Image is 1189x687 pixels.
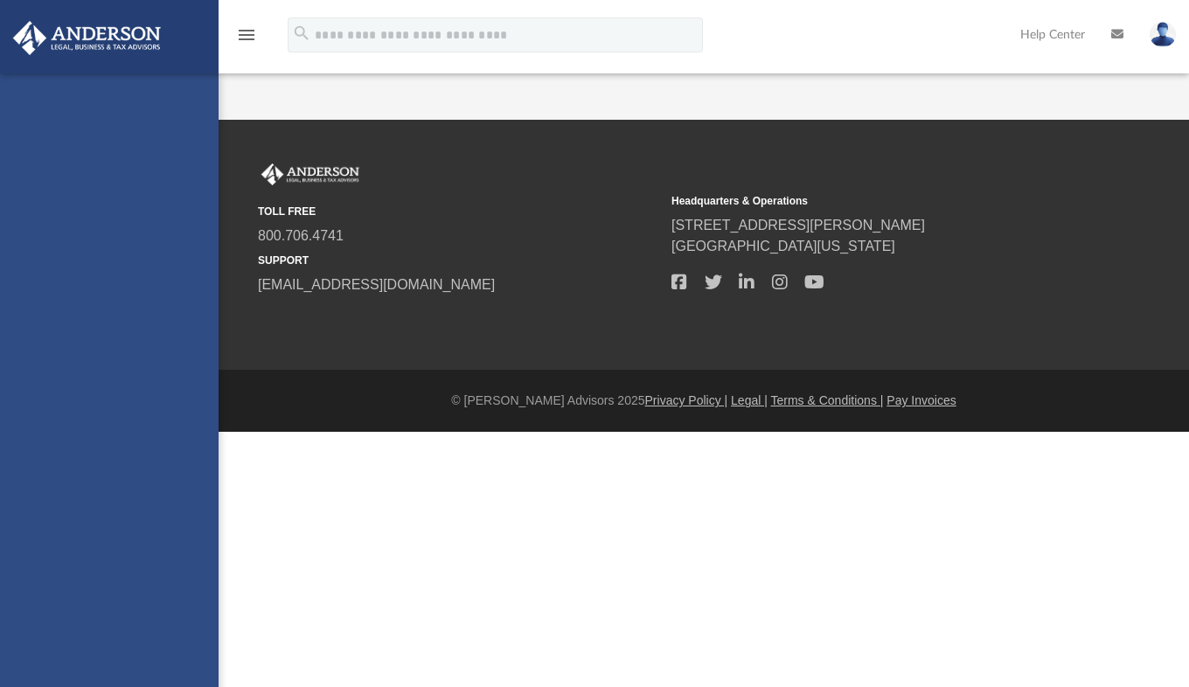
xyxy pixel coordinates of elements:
img: User Pic [1150,22,1176,47]
div: © [PERSON_NAME] Advisors 2025 [219,392,1189,410]
a: [GEOGRAPHIC_DATA][US_STATE] [671,239,895,253]
i: menu [236,24,257,45]
a: Privacy Policy | [645,393,728,407]
a: 800.706.4741 [258,228,344,243]
a: menu [236,33,257,45]
a: Terms & Conditions | [771,393,884,407]
small: Headquarters & Operations [671,193,1073,209]
small: SUPPORT [258,253,659,268]
img: Anderson Advisors Platinum Portal [258,163,363,186]
a: [STREET_ADDRESS][PERSON_NAME] [671,218,925,232]
img: Anderson Advisors Platinum Portal [8,21,166,55]
a: Pay Invoices [887,393,956,407]
a: Legal | [731,393,768,407]
a: [EMAIL_ADDRESS][DOMAIN_NAME] [258,277,495,292]
small: TOLL FREE [258,204,659,219]
i: search [292,24,311,43]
